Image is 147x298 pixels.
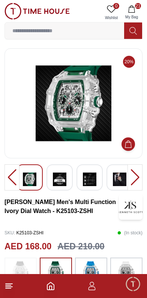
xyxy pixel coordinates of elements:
[119,194,142,220] img: Kenneth Scott Men's Multi Function Ivory Dial Watch - K25103-ZSHI
[125,276,141,292] div: Chat Widget
[122,14,141,20] span: My Bag
[46,261,65,285] img: ...
[11,261,30,285] img: ...
[121,3,142,22] button: 21My Bag
[4,227,43,238] p: K25103-ZSHI
[57,240,104,253] h3: AED 210.00
[82,261,100,285] img: ...
[113,3,119,9] span: 0
[4,240,51,253] h2: AED 168.00
[102,15,121,21] span: Wishlist
[102,3,121,22] a: 0Wishlist
[4,198,119,216] h3: [PERSON_NAME] Men's Multi Function Ivory Dial Watch - K25103-ZSHI
[4,3,70,19] img: ...
[113,171,126,188] img: Kenneth Scott Men's Multi Function Ivory Dial Watch - K25103-ZSBI
[83,171,96,188] img: Kenneth Scott Men's Multi Function Ivory Dial Watch - K25103-ZSBI
[123,56,135,68] span: 20%
[11,55,136,152] img: Kenneth Scott Men's Multi Function Ivory Dial Watch - K25103-ZSBI
[23,171,36,188] img: Kenneth Scott Men's Multi Function Ivory Dial Watch - K25103-ZSBI
[117,227,142,238] p: ( In stock )
[46,282,55,291] a: Home
[53,171,66,188] img: Kenneth Scott Men's Multi Function Ivory Dial Watch - K25103-ZSBI
[4,230,15,235] span: SKU :
[121,137,135,151] button: Add to Cart
[117,261,136,285] img: ...
[135,3,141,9] span: 21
